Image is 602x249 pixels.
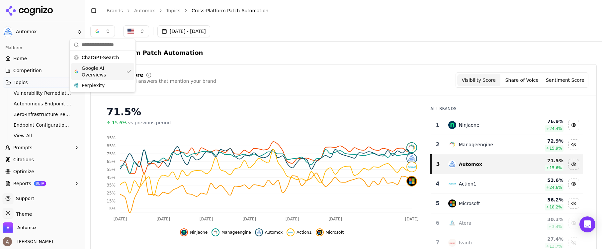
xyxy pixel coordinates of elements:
span: Cross-Platform Patch Automation [90,47,215,59]
div: 1 [434,121,441,129]
span: Optimize [13,168,34,175]
tspan: [DATE] [286,217,299,221]
tspan: 55% [107,167,116,172]
button: Open user button [3,237,53,246]
img: ninjaone [448,121,456,129]
button: Hide microsoft data [568,198,579,209]
img: manageengine [448,141,456,149]
tspan: [DATE] [200,217,213,221]
div: 30.3 % [524,216,563,223]
span: Competition [13,67,42,74]
span: vs previous period [128,119,171,126]
a: Topics [166,7,181,14]
span: BETA [34,181,46,186]
tspan: 75% [107,152,116,156]
tspan: [DATE] [328,217,342,221]
a: Zero-Infrastructure Remote Control [11,110,74,119]
div: Manageengine [459,141,493,148]
a: Home [3,53,82,64]
div: 71.5% [107,106,417,118]
span: Automox [265,230,283,235]
div: 2 [434,141,441,149]
button: Prompts [3,142,82,153]
span: ChatGPT-Search [82,54,119,61]
div: Visibility Score [99,72,143,78]
div: Ivanti [459,239,472,246]
tr: 6ateraAtera30.3%3.4%Show atera data [431,213,583,233]
div: 5 [434,199,441,207]
button: Show ivanti data [568,237,579,248]
tspan: [DATE] [405,217,419,221]
tspan: 25% [107,191,116,195]
a: Optimize [3,166,82,177]
tr: 3automoxAutomox71.5%15.6%Hide automox data [431,155,583,174]
span: 15.6% [112,119,127,126]
img: automox [407,154,416,163]
div: 36.2 % [524,196,563,203]
span: Theme [13,211,32,217]
span: [PERSON_NAME] [15,239,53,245]
tspan: 95% [107,136,116,140]
span: Citations [13,156,34,163]
button: ReportsBETA [3,178,82,189]
div: 7 [434,239,441,247]
button: Share of Voice [500,74,544,86]
img: action1 [448,180,456,188]
button: Hide automox data [255,228,283,236]
img: microsoft [317,230,322,235]
img: microsoft [407,177,416,186]
img: manageengine [213,230,218,235]
img: action1 [288,230,293,235]
button: Hide manageengine data [212,228,251,236]
div: 27.4 % [524,236,563,242]
button: Toolbox [3,190,82,201]
a: Citations [3,154,82,165]
span: 24.6 % [550,185,562,190]
tr: 1ninjaoneNinjaone76.9%24.4%Hide ninjaone data [431,115,583,135]
button: Hide action1 data [287,228,311,236]
span: Automox [16,29,74,35]
span: 24.4 % [550,126,562,131]
tspan: 85% [107,144,116,148]
tr: 4action1Action153.6%24.6%Hide action1 data [431,174,583,194]
button: Open organization switcher [3,222,37,233]
button: Hide ninjaone data [568,120,579,130]
span: Perplexity [82,82,105,89]
div: Microsoft [459,200,480,207]
div: Action1 [459,181,476,187]
tr: 5microsoftMicrosoft36.2%18.2%Hide microsoft data [431,194,583,213]
button: Hide manageengine data [568,139,579,150]
img: manageengine [407,143,416,152]
span: 15.9 % [550,146,562,151]
button: Show atera data [568,218,579,228]
tspan: 65% [107,159,116,164]
img: automox [256,230,262,235]
span: Prompts [13,144,33,151]
tspan: 5% [109,206,116,211]
button: Hide automox data [568,159,579,170]
div: 76.9 % [524,118,563,125]
span: Vulnerability Remediation Orchestration [14,90,71,96]
button: [DATE] - [DATE] [157,25,210,37]
span: 3.4 % [552,224,562,229]
img: action1 [407,162,416,172]
span: Cross-Platform Patch Automation [192,7,268,14]
tspan: [DATE] [114,217,127,221]
tspan: [DATE] [156,217,170,221]
img: atera [448,219,456,227]
div: 3 [434,160,441,168]
a: Brands [107,8,123,13]
a: Vulnerability Remediation Orchestration [11,88,74,98]
img: microsoft [448,199,456,207]
button: Visibility Score [457,74,500,86]
div: 6 [434,219,441,227]
button: Hide microsoft data [316,228,344,236]
button: Sentiment Score [544,74,587,86]
span: Zero-Infrastructure Remote Control [14,111,71,118]
span: Ninjaone [190,230,208,235]
tspan: [DATE] [242,217,256,221]
nav: breadcrumb [107,7,583,14]
button: Topics [3,77,82,88]
span: 18.2 % [550,204,562,210]
div: 72.9 % [524,138,563,144]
